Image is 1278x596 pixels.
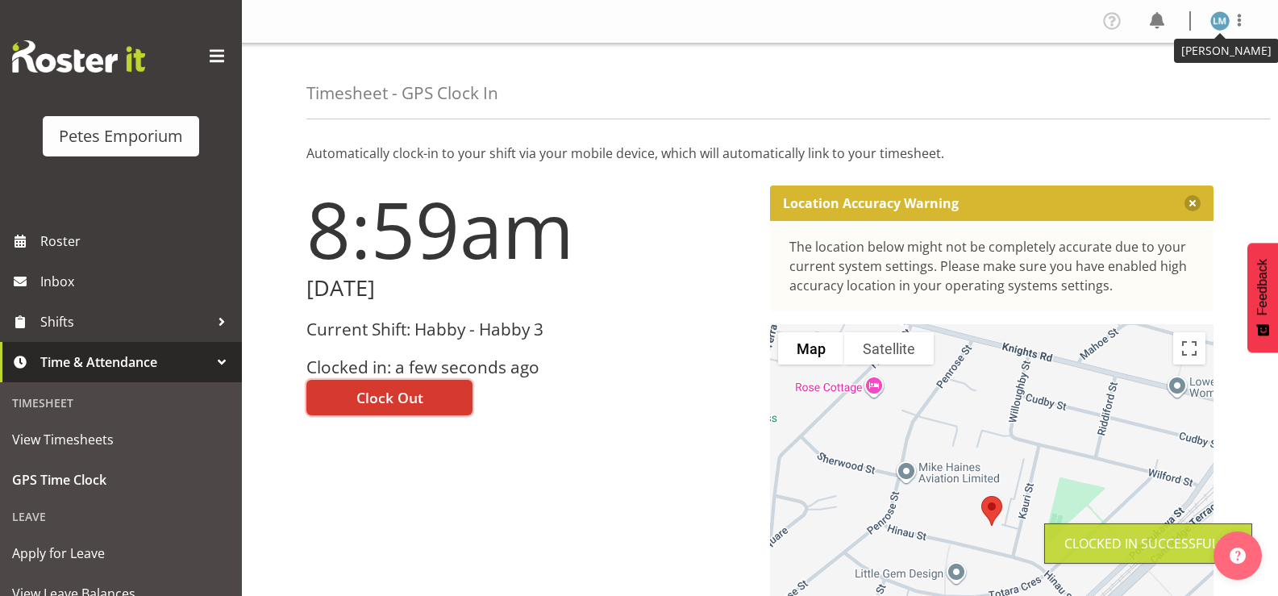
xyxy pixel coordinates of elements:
[306,144,1213,163] p: Automatically clock-in to your shift via your mobile device, which will automatically link to you...
[356,387,423,408] span: Clock Out
[306,276,751,301] h2: [DATE]
[1255,259,1270,315] span: Feedback
[1173,332,1205,365] button: Toggle fullscreen view
[40,269,234,294] span: Inbox
[4,533,238,573] a: Apply for Leave
[12,541,230,565] span: Apply for Leave
[306,84,498,102] h4: Timesheet - GPS Clock In
[789,237,1195,295] div: The location below might not be completely accurate due to your current system settings. Please m...
[306,358,751,377] h3: Clocked in: a few seconds ago
[4,419,238,460] a: View Timesheets
[12,40,145,73] img: Rosterit website logo
[1210,11,1230,31] img: lianne-morete5410.jpg
[4,500,238,533] div: Leave
[1064,534,1232,553] div: Clocked in Successfully
[1230,548,1246,564] img: help-xxl-2.png
[12,427,230,452] span: View Timesheets
[4,460,238,500] a: GPS Time Clock
[40,310,210,334] span: Shifts
[844,332,934,365] button: Show satellite imagery
[4,386,238,419] div: Timesheet
[1184,195,1201,211] button: Close message
[59,124,183,148] div: Petes Emporium
[306,320,751,339] h3: Current Shift: Habby - Habby 3
[40,350,210,374] span: Time & Attendance
[306,380,472,415] button: Clock Out
[1247,243,1278,352] button: Feedback - Show survey
[778,332,844,365] button: Show street map
[783,195,959,211] p: Location Accuracy Warning
[306,185,751,273] h1: 8:59am
[40,229,234,253] span: Roster
[12,468,230,492] span: GPS Time Clock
